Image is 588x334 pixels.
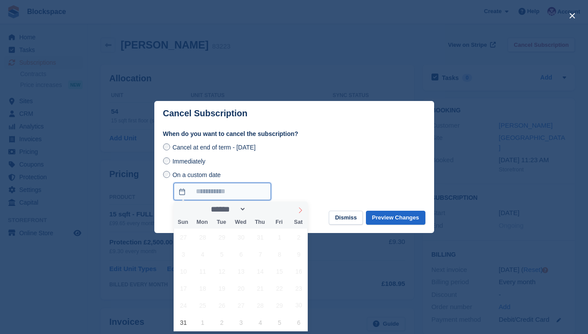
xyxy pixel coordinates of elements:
span: September 6, 2025 [290,314,307,331]
span: August 9, 2025 [290,246,307,263]
span: Mon [192,219,212,225]
span: Immediately [172,158,205,165]
span: August 3, 2025 [175,246,192,263]
span: August 13, 2025 [233,263,250,280]
input: Year [246,205,274,214]
span: August 29, 2025 [271,297,288,314]
span: July 27, 2025 [175,229,192,246]
span: August 22, 2025 [271,280,288,297]
p: Cancel Subscription [163,108,247,118]
span: August 20, 2025 [233,280,250,297]
span: Thu [250,219,269,225]
input: Cancel at end of term - [DATE] [163,143,170,150]
span: August 19, 2025 [213,280,230,297]
span: Sun [174,219,193,225]
span: August 28, 2025 [252,297,269,314]
span: September 5, 2025 [271,314,288,331]
span: July 31, 2025 [252,229,269,246]
span: Fri [269,219,289,225]
span: August 14, 2025 [252,263,269,280]
span: August 15, 2025 [271,263,288,280]
span: July 28, 2025 [194,229,211,246]
input: Immediately [163,157,170,164]
span: July 30, 2025 [233,229,250,246]
span: August 30, 2025 [290,297,307,314]
span: Wed [231,219,250,225]
span: August 6, 2025 [233,246,250,263]
span: On a custom date [172,171,221,178]
span: July 29, 2025 [213,229,230,246]
span: August 21, 2025 [252,280,269,297]
span: Cancel at end of term - [DATE] [172,144,255,151]
span: August 5, 2025 [213,246,230,263]
span: August 25, 2025 [194,297,211,314]
span: August 10, 2025 [175,263,192,280]
span: September 1, 2025 [194,314,211,331]
select: Month [208,205,246,214]
span: August 16, 2025 [290,263,307,280]
span: September 2, 2025 [213,314,230,331]
span: Sat [289,219,308,225]
span: August 7, 2025 [252,246,269,263]
span: August 18, 2025 [194,280,211,297]
span: August 11, 2025 [194,263,211,280]
input: On a custom date [174,183,271,200]
span: August 23, 2025 [290,280,307,297]
span: September 3, 2025 [233,314,250,331]
span: August 4, 2025 [194,246,211,263]
span: August 27, 2025 [233,297,250,314]
span: August 17, 2025 [175,280,192,297]
span: August 2, 2025 [290,229,307,246]
span: August 31, 2025 [175,314,192,331]
span: August 8, 2025 [271,246,288,263]
label: When do you want to cancel the subscription? [163,129,425,139]
span: August 26, 2025 [213,297,230,314]
span: August 12, 2025 [213,263,230,280]
button: Preview Changes [366,211,425,225]
span: September 4, 2025 [252,314,269,331]
span: August 24, 2025 [175,297,192,314]
button: Dismiss [329,211,363,225]
span: August 1, 2025 [271,229,288,246]
input: On a custom date [163,171,170,178]
span: Tue [212,219,231,225]
button: close [565,9,579,23]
